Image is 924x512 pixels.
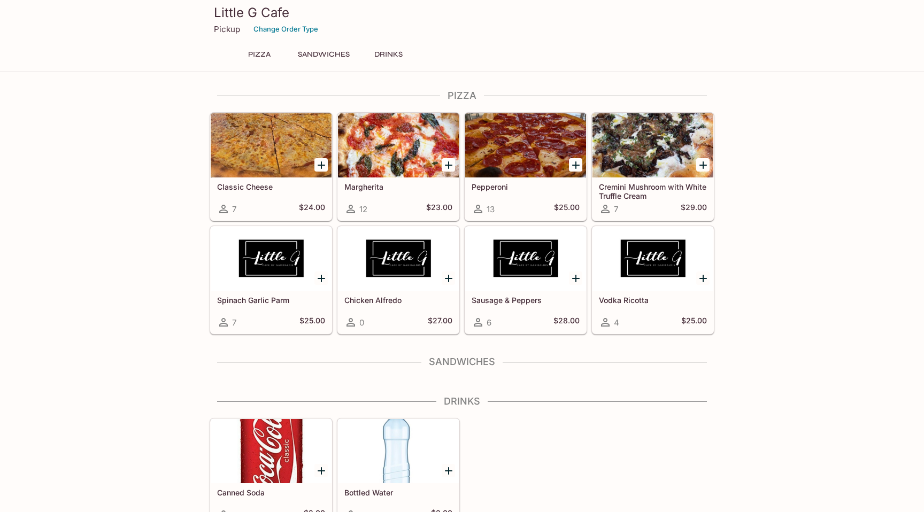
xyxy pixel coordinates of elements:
h4: Drinks [210,395,714,407]
h5: Sausage & Peppers [472,296,580,305]
div: Cremini Mushroom with White Truffle Cream [592,113,713,177]
a: Sausage & Peppers6$28.00 [465,226,587,334]
div: Margherita [338,113,459,177]
button: Add Cremini Mushroom with White Truffle Cream [696,158,710,172]
div: Canned Soda [211,419,332,483]
h5: $25.00 [299,316,325,329]
h5: $23.00 [426,203,452,215]
a: Pepperoni13$25.00 [465,113,587,221]
h4: Sandwiches [210,356,714,368]
div: Sausage & Peppers [465,227,586,291]
a: Cremini Mushroom with White Truffle Cream7$29.00 [592,113,714,221]
a: Vodka Ricotta4$25.00 [592,226,714,334]
a: Margherita12$23.00 [337,113,459,221]
h5: $25.00 [554,203,580,215]
span: 6 [487,317,491,328]
button: Add Bottled Water [442,464,455,477]
button: Add Classic Cheese [314,158,328,172]
button: Add Chicken Alfredo [442,271,455,285]
h5: Canned Soda [217,488,325,497]
span: 13 [487,204,495,214]
div: Bottled Water [338,419,459,483]
button: Add Sausage & Peppers [569,271,582,285]
a: Spinach Garlic Parm7$25.00 [210,226,332,334]
h5: Spinach Garlic Parm [217,296,325,305]
button: Drinks [364,47,412,62]
h5: Bottled Water [344,488,452,497]
span: 7 [614,204,618,214]
button: Add Canned Soda [314,464,328,477]
div: Classic Cheese [211,113,332,177]
button: Add Vodka Ricotta [696,271,710,285]
span: 7 [232,204,236,214]
a: Chicken Alfredo0$27.00 [337,226,459,334]
button: Change Order Type [249,21,323,37]
h5: $28.00 [553,316,580,329]
h5: Classic Cheese [217,182,325,191]
button: Pizza [235,47,283,62]
h5: $29.00 [681,203,707,215]
h5: Chicken Alfredo [344,296,452,305]
h5: $25.00 [681,316,707,329]
h4: Pizza [210,90,714,102]
div: Pepperoni [465,113,586,177]
span: 4 [614,317,619,328]
h5: Vodka Ricotta [599,296,707,305]
button: Add Margherita [442,158,455,172]
div: Chicken Alfredo [338,227,459,291]
span: 0 [359,317,364,328]
button: Sandwiches [292,47,356,62]
div: Spinach Garlic Parm [211,227,332,291]
button: Add Pepperoni [569,158,582,172]
h3: Little G Cafe [214,4,710,21]
p: Pickup [214,24,240,34]
button: Add Spinach Garlic Parm [314,271,328,285]
h5: Pepperoni [472,182,580,191]
h5: $24.00 [299,203,325,215]
span: 12 [359,204,367,214]
h5: Margherita [344,182,452,191]
h5: $27.00 [428,316,452,329]
h5: Cremini Mushroom with White Truffle Cream [599,182,707,200]
div: Vodka Ricotta [592,227,713,291]
span: 7 [232,317,236,328]
a: Classic Cheese7$24.00 [210,113,332,221]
